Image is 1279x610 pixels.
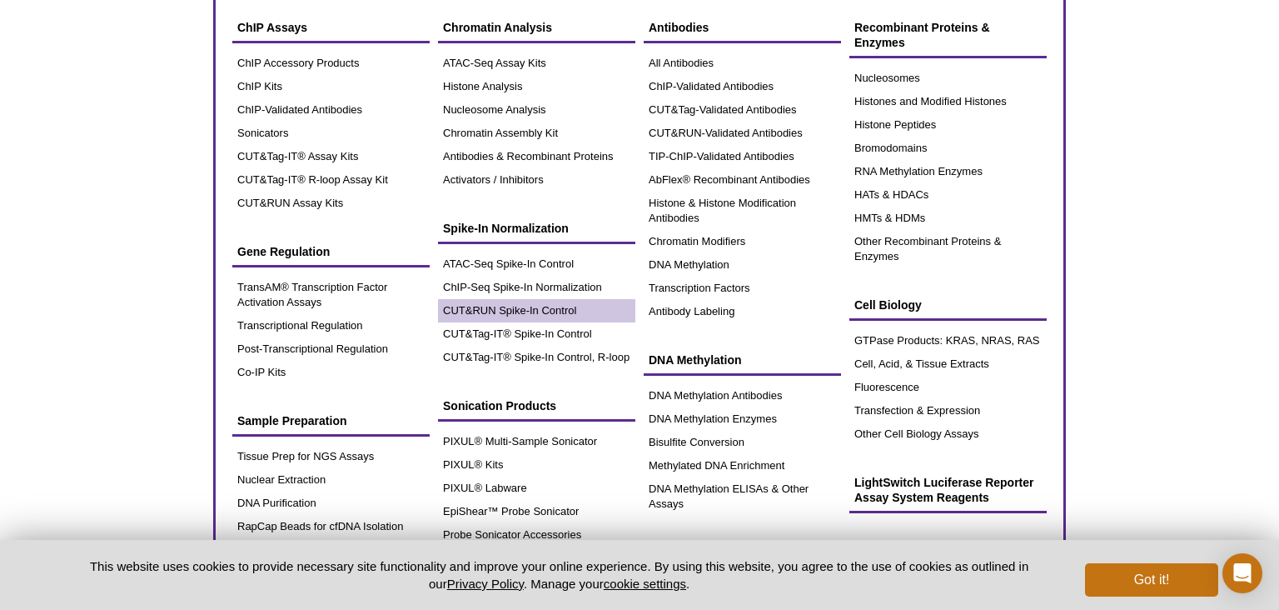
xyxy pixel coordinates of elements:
a: Transcription Factors [644,277,841,300]
span: Chromatin Analysis [443,21,552,34]
a: Bromodomains [849,137,1047,160]
a: Cell Biology [849,289,1047,321]
a: ChIP-Seq Spike-In Normalization [438,276,635,299]
a: Sample Preparation [232,405,430,437]
a: Nucleosome Analysis [438,98,635,122]
a: Antibodies & Recombinant Proteins [438,145,635,168]
a: PIXUL® Kits [438,453,635,477]
a: Antibody Labeling [644,300,841,323]
button: cookie settings [604,577,686,591]
a: Histones and Modified Histones [849,90,1047,113]
a: PIXUL® Multi-Sample Sonicator [438,430,635,453]
a: Activators / Inhibitors [438,168,635,192]
a: Histone & Histone Modification Antibodies [644,192,841,230]
a: PIXUL® Labware [438,477,635,500]
a: Antibodies [644,12,841,43]
a: DNA Purification [232,492,430,515]
a: GTPase Products: KRAS, NRAS, RAS [849,329,1047,352]
a: DNA Methylation [644,253,841,277]
a: RNA Methylation Enzymes [849,160,1047,183]
a: Histone Analysis [438,75,635,98]
span: DNA Methylation [649,353,741,367]
a: Histone Peptides [849,113,1047,137]
a: ChIP Kits [232,75,430,98]
a: Nucleosomes [849,67,1047,90]
a: LightSwitch Luciferase Reporter Assay System Reagents [849,467,1047,513]
a: RNA Isolation [232,538,430,562]
a: Recombinant Proteins & Enzymes [849,12,1047,58]
a: ChIP Assays [232,12,430,43]
a: ATAC-Seq Assay Kits [438,52,635,75]
a: Chromatin Assembly Kit [438,122,635,145]
a: ChIP-Validated Antibodies [644,75,841,98]
span: Spike-In Normalization [443,222,569,235]
a: Probe Sonicator Accessories [438,523,635,547]
a: Other Recombinant Proteins & Enzymes [849,230,1047,268]
a: Transcriptional Regulation [232,314,430,337]
span: Gene Regulation [237,245,330,258]
a: TIP-ChIP-Validated Antibodies [644,145,841,168]
a: Nuclear Extraction [232,468,430,492]
a: Cell, Acid, & Tissue Extracts [849,352,1047,376]
a: CUT&Tag-IT® Spike-In Control [438,322,635,346]
a: Transfection & Expression [849,399,1047,422]
a: Tissue Prep for NGS Assays [232,445,430,468]
a: Bisulfite Conversion [644,431,841,454]
a: ChIP Accessory Products [232,52,430,75]
a: HATs & HDACs [849,183,1047,207]
span: Sonication Products [443,399,556,412]
a: AbFlex® Recombinant Antibodies [644,168,841,192]
a: DNA Methylation Enzymes [644,407,841,431]
a: RapCap Beads for cfDNA Isolation [232,515,430,538]
a: HMTs & HDMs [849,207,1047,230]
a: Sonicators [232,122,430,145]
a: Methylated DNA Enrichment [644,454,841,477]
a: DNA Methylation ELISAs & Other Assays [644,477,841,516]
a: All Antibodies [644,52,841,75]
a: CUT&Tag-IT® Assay Kits [232,145,430,168]
span: LightSwitch Luciferase Reporter Assay System Reagents [854,476,1033,504]
a: DNA Methylation Antibodies [644,384,841,407]
span: Recombinant Proteins & Enzymes [854,21,990,49]
span: Antibodies [649,21,709,34]
a: EpiShear™ Probe Sonicator [438,500,635,523]
a: DNA Methylation [644,344,841,376]
a: Sonication Products [438,390,635,422]
p: This website uses cookies to provide necessary site functionality and improve your online experie... [61,557,1058,592]
a: TransAM® Transcription Factor Activation Assays [232,276,430,314]
a: Other Cell Biology Assays [849,422,1047,446]
a: ChIP-Validated Antibodies [232,98,430,122]
a: CUT&Tag-Validated Antibodies [644,98,841,122]
a: Co-IP Kits [232,361,430,384]
a: CUT&Tag-IT® Spike-In Control, R-loop [438,346,635,369]
a: Gene Regulation [232,236,430,267]
a: SARS-CoV-2 Products & Kits [644,537,841,568]
a: CUT&Tag-IT® R-loop Assay Kit [232,168,430,192]
a: Chromatin Analysis [438,12,635,43]
a: Chromatin Modifiers [644,230,841,253]
a: Spike-In Normalization [438,212,635,244]
button: Got it! [1085,563,1218,597]
a: Fluorescence [849,376,1047,399]
a: Post-Transcriptional Regulation [232,337,430,361]
a: Privacy Policy [447,577,524,591]
a: ATAC-Seq Spike-In Control [438,252,635,276]
a: CUT&RUN Assay Kits [232,192,430,215]
span: ChIP Assays [237,21,307,34]
a: CUT&RUN Spike-In Control [438,299,635,322]
span: Cell Biology [854,298,922,312]
div: Open Intercom Messenger [1222,553,1262,593]
a: CUT&RUN-Validated Antibodies [644,122,841,145]
span: Sample Preparation [237,414,347,427]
